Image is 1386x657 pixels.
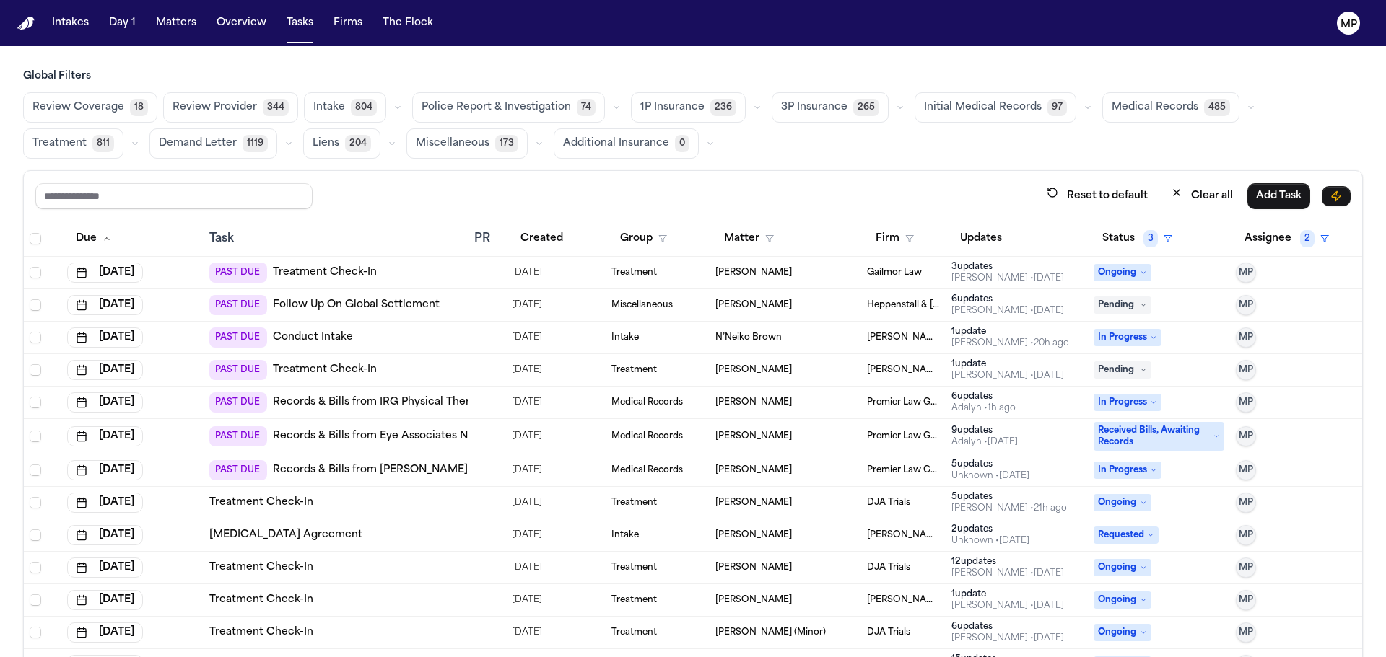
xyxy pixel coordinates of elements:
button: Status3 [1094,226,1181,252]
span: 74 [577,99,596,116]
span: 236 [710,99,736,116]
span: 97 [1047,99,1067,116]
div: Last updated by Michelle Pimienta at 8/18/2025, 2:05:38 PM [951,503,1067,514]
a: Records & Bills from IRG Physical Therapy - Evergreen [273,395,552,410]
span: 204 [345,135,371,152]
span: 265 [853,99,879,116]
span: Ongoing [1094,559,1151,576]
span: Select row [30,397,41,408]
text: MP [1341,19,1357,30]
div: 1 update [951,358,1064,370]
button: 3P Insurance265 [772,92,889,123]
button: MP [1236,493,1256,513]
span: Select all [30,233,41,244]
span: 5/8/2025, 2:55:06 PM [512,263,542,283]
button: [DATE] [67,327,143,348]
button: MP [1236,622,1256,643]
span: Treatment [611,497,657,508]
button: Intakes [46,10,95,36]
span: Treatment [611,627,657,638]
span: MP [1239,431,1253,442]
span: Ongoing [1094,591,1151,609]
span: PAST DUE [209,263,267,283]
button: Created [512,226,572,252]
button: Matter [715,226,783,252]
a: Tasks [281,10,319,36]
span: Heppenstall & Schultz [867,299,941,311]
button: MP [1236,460,1256,480]
div: Last updated by Michelle Pimienta at 7/31/2025, 1:48:11 PM [951,632,1064,644]
span: PAST DUE [209,360,267,380]
button: MP [1236,360,1256,380]
span: MP [1239,299,1253,311]
span: MP [1239,627,1253,638]
button: The Flock [377,10,439,36]
span: 8/6/2025, 11:39:18 AM [512,327,542,348]
button: MP [1236,295,1256,315]
span: 7/8/2025, 10:15:47 AM [512,360,542,380]
span: Treatment [32,136,87,151]
span: Ongoing [1094,264,1151,281]
button: Review Provider344 [163,92,298,123]
span: Miscellaneous [416,136,489,151]
span: Brittany Knowles [715,594,792,606]
span: MP [1239,464,1253,476]
span: Intake [313,100,345,115]
button: MP [1236,557,1256,578]
button: [DATE] [67,622,143,643]
div: 1 update [951,588,1064,600]
button: Firm [867,226,923,252]
button: Add Task [1247,183,1310,209]
div: 3 update s [951,261,1064,273]
span: Ongoing [1094,494,1151,511]
span: In Progress [1094,329,1161,346]
div: Last updated by Michelle Pimienta at 7/25/2025, 11:44:15 AM [951,370,1064,382]
img: Finch Logo [17,17,35,30]
button: MP [1236,590,1256,610]
span: 173 [495,135,518,152]
span: Pending [1094,361,1151,379]
button: MP [1236,426,1256,446]
span: Sharon Jones [715,397,792,408]
button: Medical Records485 [1102,92,1239,123]
a: Treatment Check-In [209,625,313,640]
span: PAST DUE [209,295,267,315]
div: Last updated by Michelle Pimienta at 8/18/2025, 3:18:37 PM [951,338,1069,349]
span: 7/8/2025, 10:18:05 AM [512,525,542,545]
span: Chloe Smith (Minor) [715,627,826,638]
button: [DATE] [67,295,143,315]
span: MP [1239,594,1253,606]
div: Last updated by Michelle Pimienta at 8/4/2025, 1:29:00 PM [951,305,1064,317]
button: Immediate Task [1322,186,1351,206]
button: Firms [328,10,368,36]
span: Received Bills, Awaiting Records [1094,422,1224,451]
span: Romanow Law Group [867,332,941,343]
span: 1119 [243,135,268,152]
button: Intake804 [304,92,386,123]
a: Treatment Check-In [209,560,313,575]
a: Matters [150,10,202,36]
span: 8/10/2025, 1:07:03 PM [512,590,542,610]
span: Gailmor Law [867,267,922,278]
span: 5/2/2025, 12:22:15 PM [512,557,542,578]
span: Premier Law Group [867,431,941,442]
div: Last updated by Michelle Pimienta at 8/14/2025, 4:04:58 PM [951,600,1064,612]
span: Demand Letter [159,136,237,151]
button: [DATE] [67,525,143,545]
button: [DATE] [67,590,143,610]
div: 9 update s [951,425,1018,436]
button: Miscellaneous173 [406,128,528,159]
span: MP [1239,267,1253,278]
a: Treatment Check-In [273,265,377,280]
span: 18 [130,99,148,116]
span: Antoinette Galang [715,497,792,508]
span: Ongoing [1094,624,1151,641]
span: DJA Trials [867,627,910,638]
span: Steele Adams Hosman [867,364,941,376]
button: Reset to default [1038,182,1156,209]
div: 5 update s [951,459,1029,470]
